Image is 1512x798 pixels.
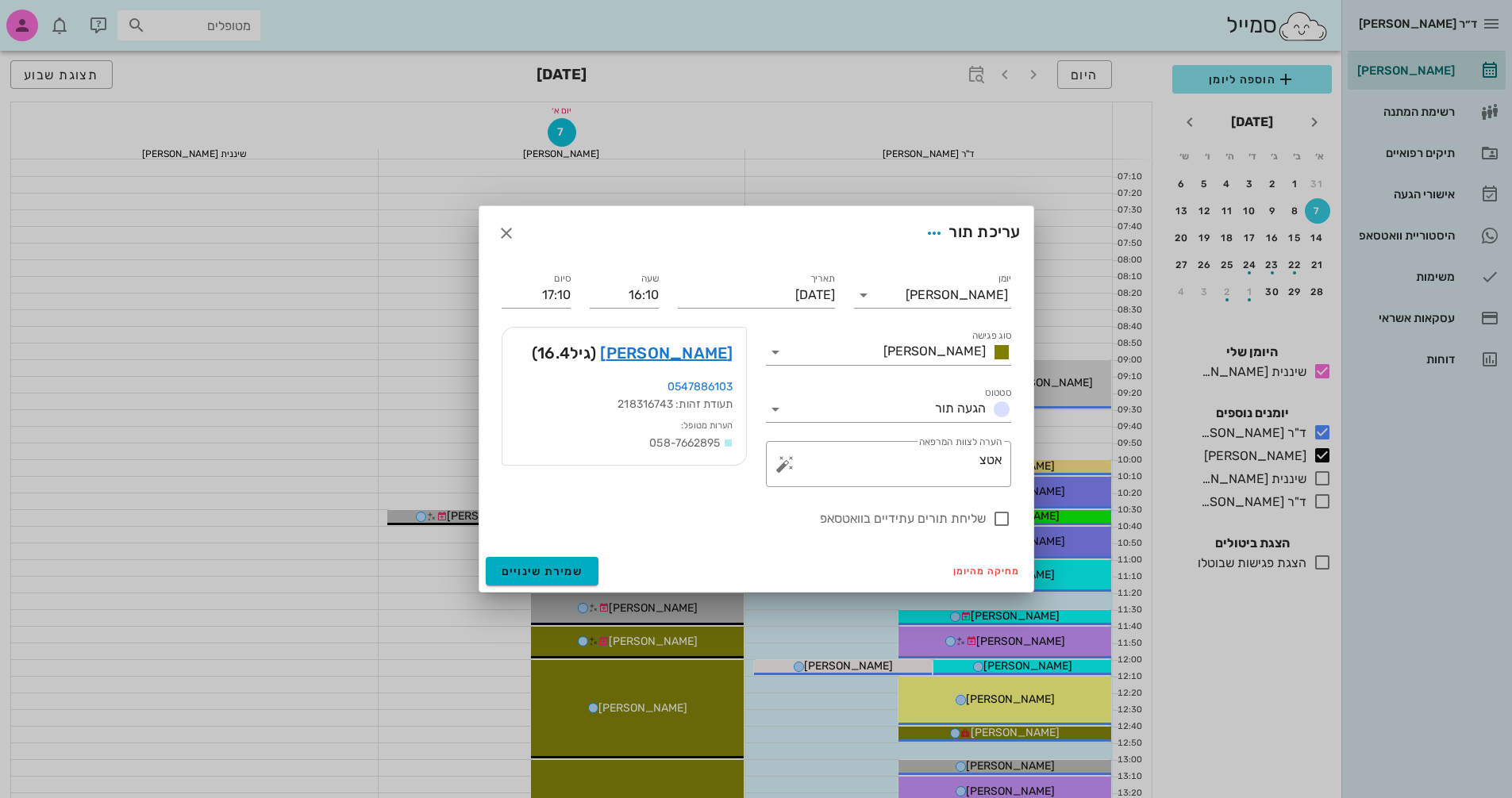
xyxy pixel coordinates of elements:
[668,380,733,393] a: 0547886103
[600,340,733,366] a: [PERSON_NAME]
[554,273,571,285] label: סיום
[641,273,659,285] label: שעה
[947,560,1027,582] button: מחיקה מהיומן
[920,219,1020,247] div: עריכת תור
[502,565,583,578] span: שמירת שינויים
[918,436,1001,448] label: הערה לצוות המרפאה
[681,420,733,431] small: הערות מטופל:
[906,288,1008,302] div: [PERSON_NAME]
[971,330,1011,342] label: סוג פגישה
[998,273,1011,285] label: יומן
[486,557,599,585] button: שמירת שינויים
[985,387,1011,399] label: סטטוס
[649,436,720,450] span: 058-7662895
[537,343,570,363] span: 16.4
[810,273,835,285] label: תאריך
[854,282,1011,308] div: יומן[PERSON_NAME]
[953,566,1021,577] span: מחיקה מהיומן
[532,340,596,366] span: (גיל )
[935,401,986,416] span: הגעה תור
[502,511,986,527] label: שליחת תורים עתידיים בוואטסאפ
[515,396,733,413] div: תעודת זהות: 218316743
[766,397,1011,422] div: סטטוסהגעה תור
[883,343,986,359] span: [PERSON_NAME]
